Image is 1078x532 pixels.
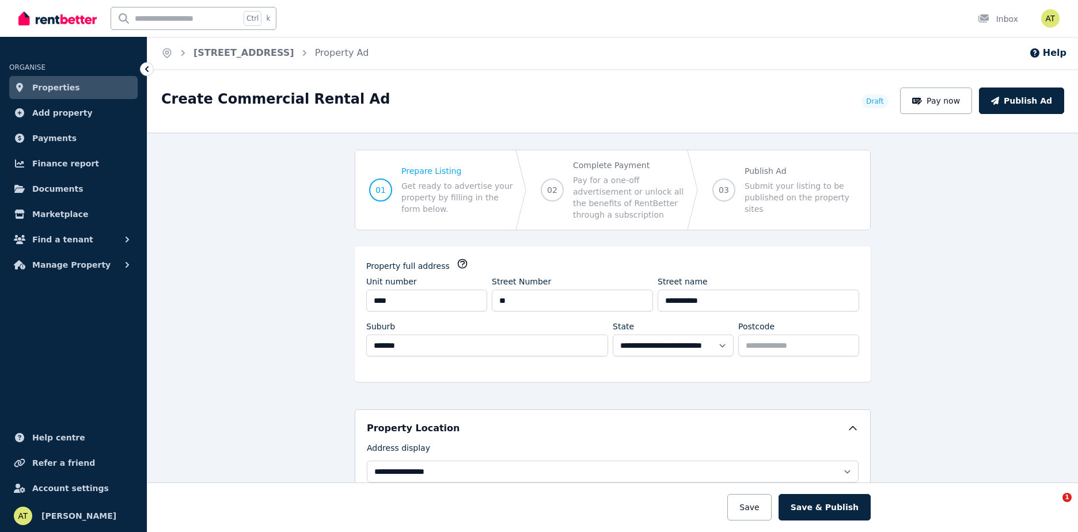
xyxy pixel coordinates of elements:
span: Manage Property [32,258,111,272]
span: Pay for a one-off advertisement or unlock all the benefits of RentBetter through a subscription [573,174,685,221]
span: Find a tenant [32,233,93,246]
span: 1 [1062,493,1072,502]
label: Suburb [366,321,395,332]
span: 01 [375,184,386,196]
span: ORGANISE [9,63,45,71]
span: Ctrl [244,11,261,26]
span: Add property [32,106,93,120]
button: Save [727,494,771,520]
iframe: Intercom live chat [1039,493,1066,520]
a: Help centre [9,426,138,449]
img: Arlia Tillock [1041,9,1060,28]
nav: Breadcrumb [147,37,382,69]
button: Publish Ad [979,88,1064,114]
a: Marketplace [9,203,138,226]
label: Street name [658,276,708,287]
button: Pay now [900,88,973,114]
a: Finance report [9,152,138,175]
span: Complete Payment [573,159,685,171]
span: Draft [866,97,883,106]
button: Help [1029,46,1066,60]
span: Payments [32,131,77,145]
span: Account settings [32,481,109,495]
h5: Property Location [367,421,460,435]
span: [PERSON_NAME] [41,509,116,523]
button: Manage Property [9,253,138,276]
a: Account settings [9,477,138,500]
span: 02 [547,184,557,196]
span: Get ready to advertise your property by filling in the form below. [401,180,513,215]
span: Marketplace [32,207,88,221]
label: Postcode [738,321,775,332]
label: Address display [367,442,430,458]
label: Property full address [366,260,450,272]
span: k [266,14,270,23]
span: Prepare Listing [401,165,513,177]
span: Help centre [32,431,85,444]
img: RentBetter [18,10,97,27]
h1: Create Commercial Rental Ad [161,90,390,108]
a: Documents [9,177,138,200]
button: Find a tenant [9,228,138,251]
nav: Progress [355,150,871,230]
img: Arlia Tillock [14,507,32,525]
label: Unit number [366,276,417,287]
a: Payments [9,127,138,150]
button: Save & Publish [779,494,871,520]
label: State [613,321,634,332]
a: [STREET_ADDRESS] [193,47,294,58]
a: Properties [9,76,138,99]
a: Property Ad [315,47,369,58]
span: Documents [32,182,83,196]
span: Properties [32,81,80,94]
span: 03 [719,184,729,196]
a: Add property [9,101,138,124]
a: Refer a friend [9,451,138,474]
label: Street Number [492,276,551,287]
span: Submit your listing to be published on the property sites [745,180,856,215]
span: Publish Ad [745,165,856,177]
span: Finance report [32,157,99,170]
span: Refer a friend [32,456,95,470]
div: Inbox [978,13,1018,25]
